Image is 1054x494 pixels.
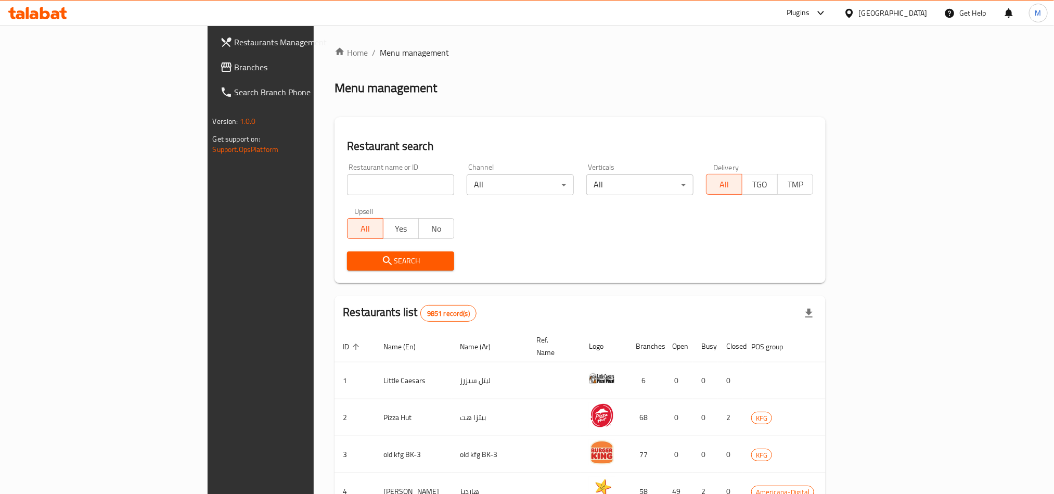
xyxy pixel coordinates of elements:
td: Pizza Hut [375,399,452,436]
span: Search Branch Phone [235,86,375,98]
th: Logo [581,331,627,362]
img: old kfg BK-3 [589,439,615,465]
h2: Restaurants list [343,305,477,322]
span: Menu management [380,46,449,59]
button: All [347,218,383,239]
td: 6 [627,362,664,399]
div: All [467,174,574,195]
span: Get support on: [213,132,261,146]
div: All [586,174,693,195]
div: Total records count [420,305,477,322]
th: Closed [718,331,743,362]
button: No [418,218,454,239]
img: Little Caesars [589,365,615,391]
div: Plugins [787,7,809,19]
td: 0 [693,399,718,436]
td: 0 [718,362,743,399]
span: All [711,177,738,192]
td: 0 [664,362,693,399]
span: Version: [213,115,238,128]
span: Name (Ar) [460,340,504,353]
th: Branches [627,331,664,362]
span: Search [355,255,446,268]
a: Search Branch Phone [212,80,383,105]
span: No [423,221,450,236]
button: TGO [742,174,778,195]
span: Ref. Name [536,334,568,359]
span: ID [343,340,363,353]
nav: breadcrumb [335,46,826,59]
div: Export file [796,301,821,326]
span: 9851 record(s) [421,309,476,319]
label: Delivery [713,163,739,171]
span: TMP [782,177,809,192]
button: Search [347,251,454,271]
a: Support.OpsPlatform [213,143,279,156]
td: بيتزا هت [452,399,528,436]
span: KFG [752,449,772,461]
td: 2 [718,399,743,436]
a: Branches [212,55,383,80]
span: POS group [751,340,796,353]
span: Branches [235,61,375,73]
h2: Menu management [335,80,437,96]
span: KFG [752,412,772,424]
label: Upsell [354,208,374,215]
td: 0 [664,436,693,473]
div: [GEOGRAPHIC_DATA] [859,7,928,19]
span: All [352,221,379,236]
button: TMP [777,174,813,195]
span: Yes [388,221,415,236]
span: TGO [747,177,774,192]
td: 0 [693,436,718,473]
span: Name (En) [383,340,429,353]
a: Restaurants Management [212,30,383,55]
input: Search for restaurant name or ID.. [347,174,454,195]
td: 0 [718,436,743,473]
td: 0 [664,399,693,436]
button: All [706,174,742,195]
span: Restaurants Management [235,36,375,48]
button: Yes [383,218,419,239]
td: old kfg BK-3 [452,436,528,473]
th: Open [664,331,693,362]
th: Busy [693,331,718,362]
td: old kfg BK-3 [375,436,452,473]
h2: Restaurant search [347,138,813,154]
td: 77 [627,436,664,473]
td: Little Caesars [375,362,452,399]
img: Pizza Hut [589,402,615,428]
td: 0 [693,362,718,399]
span: M [1035,7,1042,19]
td: 68 [627,399,664,436]
span: 1.0.0 [240,115,256,128]
td: ليتل سيزرز [452,362,528,399]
